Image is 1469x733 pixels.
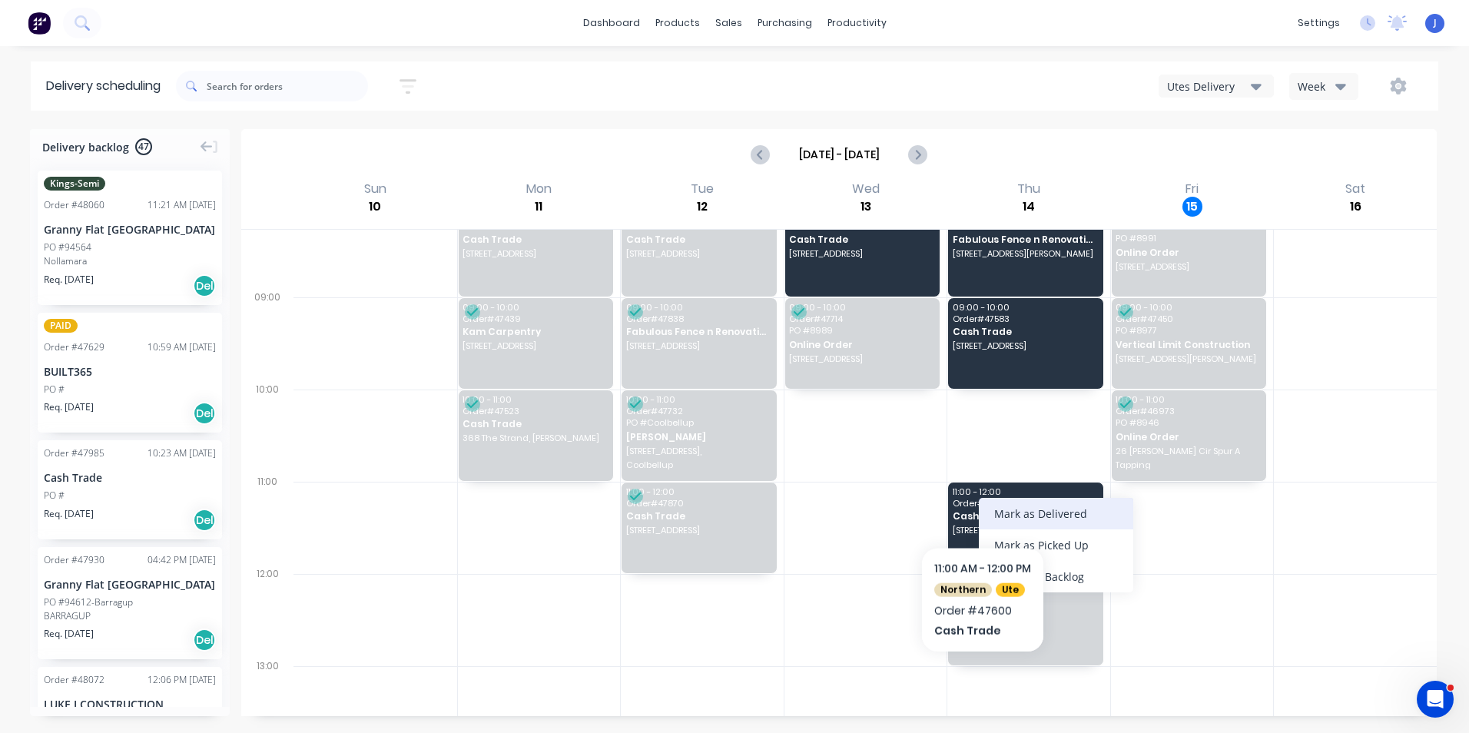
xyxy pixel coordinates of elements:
[626,487,771,496] span: 11:00 - 12:00
[44,595,133,609] div: PO #94612-Barragup
[626,314,771,323] span: Order # 47838
[1116,395,1260,404] span: 10:00 - 11:00
[847,181,884,197] div: Wed
[44,446,104,460] div: Order # 47985
[463,341,607,350] span: [STREET_ADDRESS]
[953,591,1097,600] span: Order # 48020
[626,406,771,416] span: Order # 47732
[626,327,771,337] span: Fabulous Fence n Renovation
[953,603,1097,613] span: [PERSON_NAME]
[42,139,129,155] span: Delivery backlog
[979,561,1133,592] div: Moved to Backlog
[856,197,876,217] div: 13
[979,498,1133,529] div: Mark as Delivered
[44,673,104,687] div: Order # 48072
[522,181,556,197] div: Mon
[193,629,216,652] div: Del
[820,12,894,35] div: productivity
[1116,340,1260,350] span: Vertical Limit Construction
[463,234,607,244] span: Cash Trade
[1345,197,1365,217] div: 16
[1182,197,1202,217] div: 15
[1116,418,1260,427] span: PO # 8946
[193,274,216,297] div: Del
[953,579,1097,589] span: 12:00 - 13:00
[463,395,607,404] span: 10:00 - 11:00
[135,138,152,155] span: 47
[953,618,1097,627] span: [STREET_ADDRESS],
[44,319,78,333] span: PAID
[1013,181,1045,197] div: Thu
[953,303,1097,312] span: 09:00 - 10:00
[1289,73,1358,100] button: Week
[241,473,293,565] div: 11:00
[1434,16,1437,30] span: J
[44,240,91,254] div: PO #94564
[789,314,933,323] span: Order # 47714
[1116,326,1260,335] span: PO # 8977
[626,249,771,258] span: [STREET_ADDRESS]
[648,12,708,35] div: products
[953,632,1097,641] span: Maddington
[953,341,1097,350] span: [STREET_ADDRESS]
[626,499,771,508] span: Order # 47870
[1116,314,1260,323] span: Order # 47450
[953,487,1097,496] span: 11:00 - 12:00
[241,196,293,288] div: 08:00
[463,303,607,312] span: 09:00 - 10:00
[626,511,771,521] span: Cash Trade
[241,380,293,473] div: 10:00
[44,609,216,623] div: BARRAGUP
[31,61,176,111] div: Delivery scheduling
[529,197,549,217] div: 11
[28,12,51,35] img: Factory
[1116,247,1260,257] span: Online Order
[463,406,607,416] span: Order # 47523
[1298,78,1342,95] div: Week
[148,673,216,687] div: 12:06 PM [DATE]
[1341,181,1370,197] div: Sat
[953,526,1097,535] span: [STREET_ADDRESS][PERSON_NAME]
[44,696,216,712] div: LUKE I CONSTRUCTION
[789,303,933,312] span: 09:00 - 10:00
[750,12,820,35] div: purchasing
[979,529,1133,561] div: Mark as Picked Up
[626,234,771,244] span: Cash Trade
[1116,262,1260,271] span: [STREET_ADDRESS]
[1290,12,1348,35] div: settings
[193,402,216,425] div: Del
[1116,303,1260,312] span: 09:00 - 10:00
[241,565,293,657] div: 12:00
[148,553,216,567] div: 04:42 PM [DATE]
[626,432,771,442] span: [PERSON_NAME]
[44,254,216,268] div: Nollamara
[44,553,104,567] div: Order # 47930
[626,341,771,350] span: [STREET_ADDRESS]
[44,383,65,396] div: PO #
[626,303,771,312] span: 09:00 - 10:00
[463,249,607,258] span: [STREET_ADDRESS]
[463,433,607,443] span: 368 The Strand, [PERSON_NAME]
[1116,446,1260,456] span: 26 [PERSON_NAME] Cir Spur A
[953,234,1097,244] span: Fabulous Fence n Renovation
[708,12,750,35] div: sales
[360,181,391,197] div: Sun
[148,198,216,212] div: 11:21 AM [DATE]
[44,627,94,641] span: Req. [DATE]
[44,400,94,414] span: Req. [DATE]
[789,234,933,244] span: Cash Trade
[953,314,1097,323] span: Order # 47583
[953,249,1097,258] span: [STREET_ADDRESS][PERSON_NAME]
[1116,354,1260,363] span: [STREET_ADDRESS][PERSON_NAME]
[1116,406,1260,416] span: Order # 46973
[148,446,216,460] div: 10:23 AM [DATE]
[626,526,771,535] span: [STREET_ADDRESS]
[789,340,933,350] span: Online Order
[789,326,933,335] span: PO # 8989
[626,446,771,456] span: [STREET_ADDRESS],
[1167,78,1251,95] div: Utes Delivery
[44,363,216,380] div: BUILT365
[44,177,105,191] span: Kings-Semi
[1116,432,1260,442] span: Online Order
[692,197,712,217] div: 12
